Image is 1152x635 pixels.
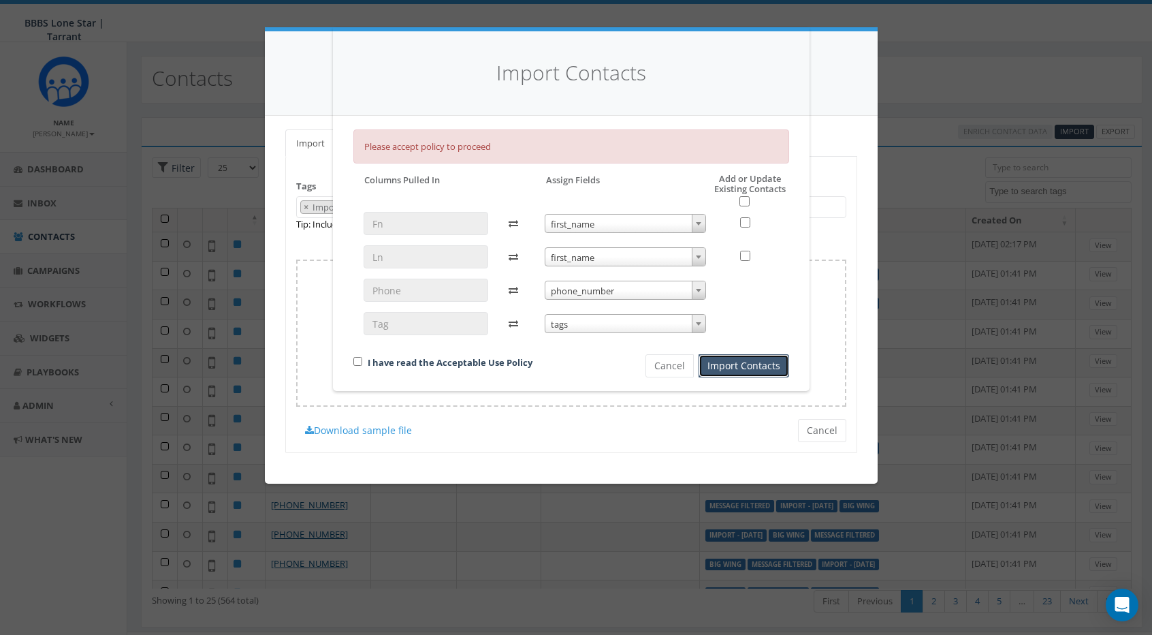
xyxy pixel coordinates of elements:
span: first_name [545,247,706,266]
h5: Assign Fields [546,174,600,186]
div: Please accept policy to proceed [353,129,789,164]
h5: Add or Update Existing Contacts [684,174,789,206]
span: tags [545,314,706,333]
button: Cancel [645,354,694,377]
span: tags [545,315,705,334]
span: first_name [545,215,705,234]
span: first_name [545,248,705,267]
span: first_name [545,214,706,233]
span: phone_number [545,281,705,300]
a: I have read the Acceptable Use Policy [368,356,532,369]
span: phone_number [545,281,706,300]
input: Tag [364,312,488,335]
input: Select All [739,196,750,206]
input: Fn [364,212,488,235]
input: Phone [364,279,488,302]
h5: Columns Pulled In [364,174,440,186]
h4: Import Contacts [353,59,789,88]
div: Open Intercom Messenger [1106,589,1138,621]
button: Import Contacts [699,354,789,377]
input: Ln [364,245,488,268]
